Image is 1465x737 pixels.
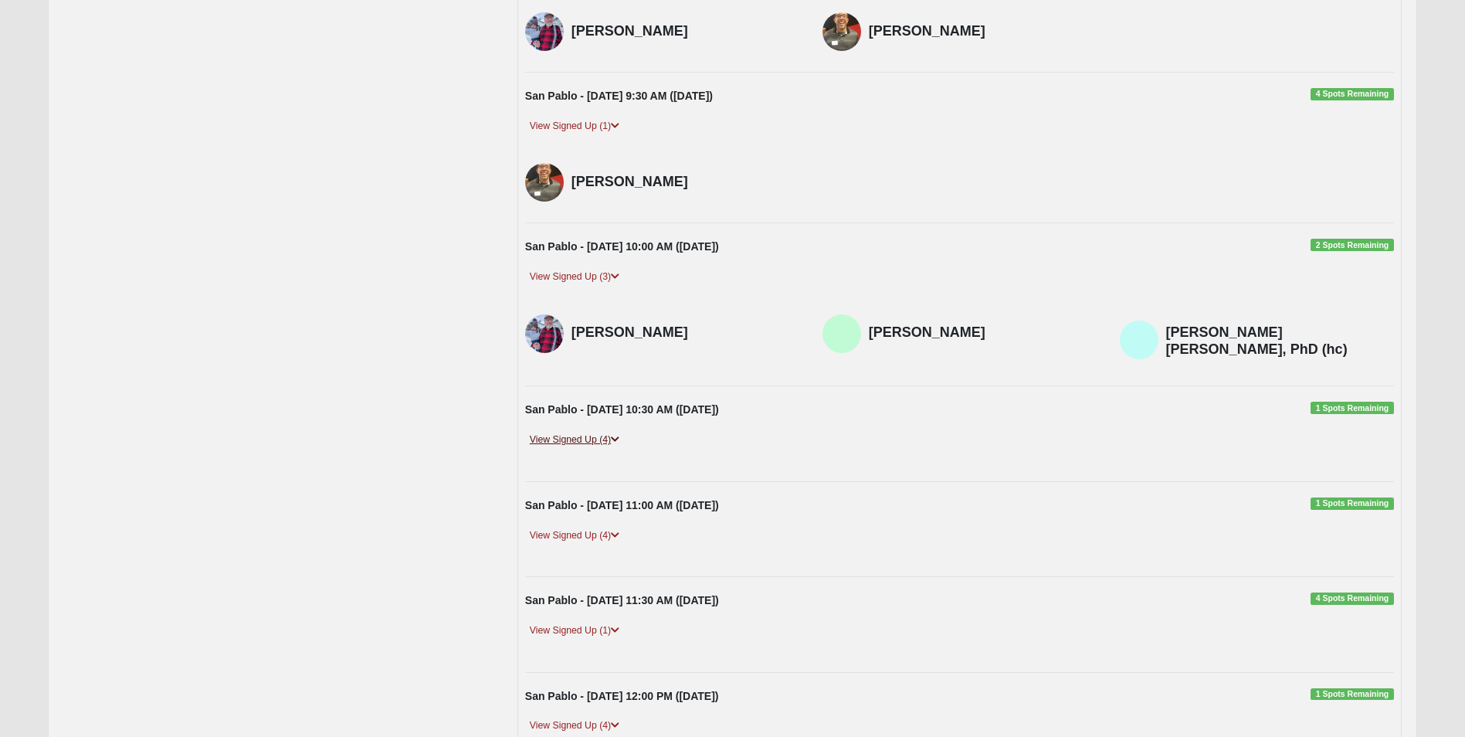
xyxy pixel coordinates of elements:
[525,314,564,353] img: Paul Zoyes
[1311,593,1393,605] span: 4 Spots Remaining
[525,432,624,448] a: View Signed Up (4)
[1311,402,1393,414] span: 1 Spots Remaining
[1166,324,1394,358] h4: [PERSON_NAME] [PERSON_NAME], PhD (hc)
[1311,88,1393,100] span: 4 Spots Remaining
[1311,498,1393,510] span: 1 Spots Remaining
[869,324,1097,341] h4: [PERSON_NAME]
[571,324,799,341] h4: [PERSON_NAME]
[525,403,719,416] strong: San Pablo - [DATE] 10:30 AM ([DATE])
[525,594,719,606] strong: San Pablo - [DATE] 11:30 AM ([DATE])
[525,528,624,544] a: View Signed Up (4)
[525,623,624,639] a: View Signed Up (1)
[822,314,861,353] img: Sharon White
[571,23,799,40] h4: [PERSON_NAME]
[525,163,564,202] img: Rick Crowley
[1311,688,1393,701] span: 1 Spots Remaining
[525,240,719,253] strong: San Pablo - [DATE] 10:00 AM ([DATE])
[571,174,799,191] h4: [PERSON_NAME]
[1311,239,1393,251] span: 2 Spots Remaining
[525,718,624,734] a: View Signed Up (4)
[525,690,719,702] strong: San Pablo - [DATE] 12:00 PM ([DATE])
[1120,321,1158,359] img: Rev. Florence PATRICIA REED-WATKINS, PhD (hc)
[525,499,719,511] strong: San Pablo - [DATE] 11:00 AM ([DATE])
[869,23,1097,40] h4: [PERSON_NAME]
[822,12,861,51] img: Rick Crowley
[525,90,713,102] strong: San Pablo - [DATE] 9:30 AM ([DATE])
[525,269,624,285] a: View Signed Up (3)
[525,12,564,51] img: Paul Zoyes
[525,118,624,134] a: View Signed Up (1)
